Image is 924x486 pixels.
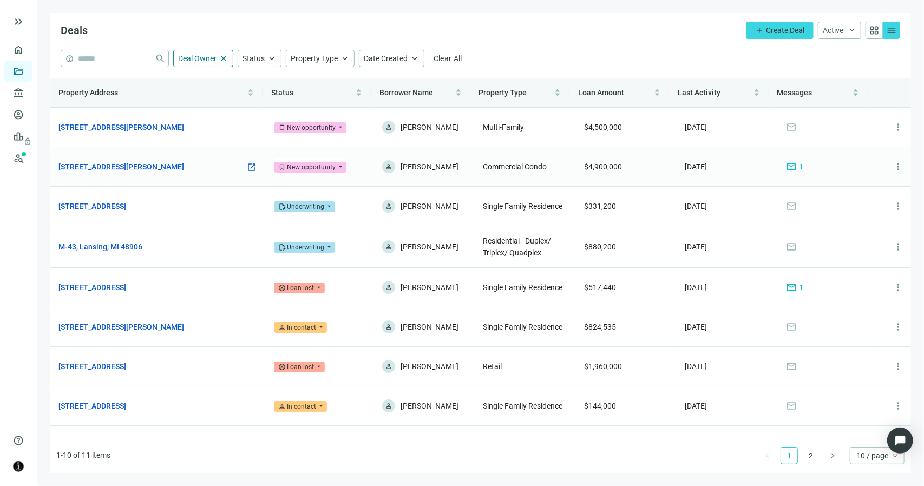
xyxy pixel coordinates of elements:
span: bookmark [278,163,286,171]
span: person [385,163,392,170]
span: [PERSON_NAME] [401,200,458,213]
a: [STREET_ADDRESS] [58,281,126,293]
button: Activekeyboard_arrow_down [818,22,861,39]
span: Deal Owner [178,54,217,63]
button: right [824,447,841,464]
a: [STREET_ADDRESS] [58,200,126,212]
a: M-43, Lansing, MI 48906 [58,241,142,253]
span: more_vert [893,122,903,133]
button: left [759,447,776,464]
button: more_vert [887,316,909,338]
span: edit_document [278,244,286,251]
span: [DATE] [685,362,707,371]
span: [DATE] [685,283,707,292]
span: more_vert [893,321,903,332]
span: $331,200 [584,202,616,211]
span: person [385,202,392,210]
span: person [385,123,392,131]
span: person [278,403,286,410]
div: In contact [287,322,316,333]
span: help [65,55,74,63]
span: mail [786,321,797,332]
span: [PERSON_NAME] [401,320,458,333]
span: [DATE] [685,402,707,410]
span: Borrower Name [379,88,433,97]
span: right [829,452,836,459]
div: Underwriting [287,242,324,253]
span: person [385,363,392,370]
span: mail [786,361,797,372]
span: more_vert [893,161,903,172]
span: mail [786,282,797,293]
a: [STREET_ADDRESS][PERSON_NAME] [58,121,184,133]
a: [STREET_ADDRESS] [58,360,126,372]
img: avatar [14,462,23,471]
span: mail [786,400,797,411]
span: Commercial Condo [483,162,547,171]
span: help [13,435,24,446]
span: Active [823,26,843,35]
span: Multi-Family [483,123,524,132]
span: person [385,284,392,291]
button: more_vert [887,356,909,377]
span: person [385,243,392,251]
span: [PERSON_NAME] [401,399,458,412]
span: Residential - Duplex/ Triplex/ Quadplex [483,237,551,257]
span: [PERSON_NAME] [401,281,458,294]
span: $517,440 [584,283,616,292]
span: close [219,54,228,63]
span: add [755,26,764,35]
button: keyboard_double_arrow_right [12,15,25,28]
span: Retail [483,362,502,371]
span: keyboard_arrow_up [267,54,277,63]
span: bookmark [278,124,286,132]
span: 1 [799,281,803,293]
button: more_vert [887,195,909,217]
span: $1,960,000 [584,362,622,371]
span: Loan Amount [578,88,624,97]
span: Single Family Residence [483,283,562,292]
span: more_vert [893,361,903,372]
a: 1 [781,448,797,464]
span: keyboard_arrow_up [410,54,420,63]
span: person [385,402,392,410]
span: open_in_new [247,162,257,172]
div: Underwriting [287,201,324,212]
span: [DATE] [685,162,707,171]
a: [STREET_ADDRESS][PERSON_NAME] [58,161,184,173]
span: mail [786,161,797,172]
span: more_vert [893,400,903,411]
span: Clear All [434,54,462,63]
span: left [764,452,771,459]
span: Date Created [364,54,408,63]
span: Property Type [479,88,527,97]
a: [STREET_ADDRESS] [58,400,126,412]
span: Messages [777,88,812,97]
span: cancel [278,363,286,371]
span: person [385,323,392,331]
button: more_vert [887,156,909,178]
span: [DATE] [685,202,707,211]
span: [PERSON_NAME] [401,240,458,253]
span: mail [786,122,797,133]
div: New opportunity [287,162,336,173]
span: edit_document [278,203,286,211]
div: New opportunity [287,122,336,133]
a: 2 [803,448,819,464]
span: Single Family Residence [483,323,562,331]
span: [DATE] [685,242,707,251]
a: [STREET_ADDRESS][PERSON_NAME] [58,321,184,333]
a: open_in_new [247,162,257,174]
span: more_vert [893,241,903,252]
span: Property Address [58,88,118,97]
button: more_vert [887,277,909,298]
li: 1-10 of 11 items [56,447,110,464]
span: menu [886,25,897,36]
div: Loan lost [287,283,314,293]
span: Status [271,88,293,97]
span: [DATE] [685,123,707,132]
button: more_vert [887,116,909,138]
span: $4,500,000 [584,123,622,132]
span: mail [786,201,797,212]
li: Previous Page [759,447,776,464]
